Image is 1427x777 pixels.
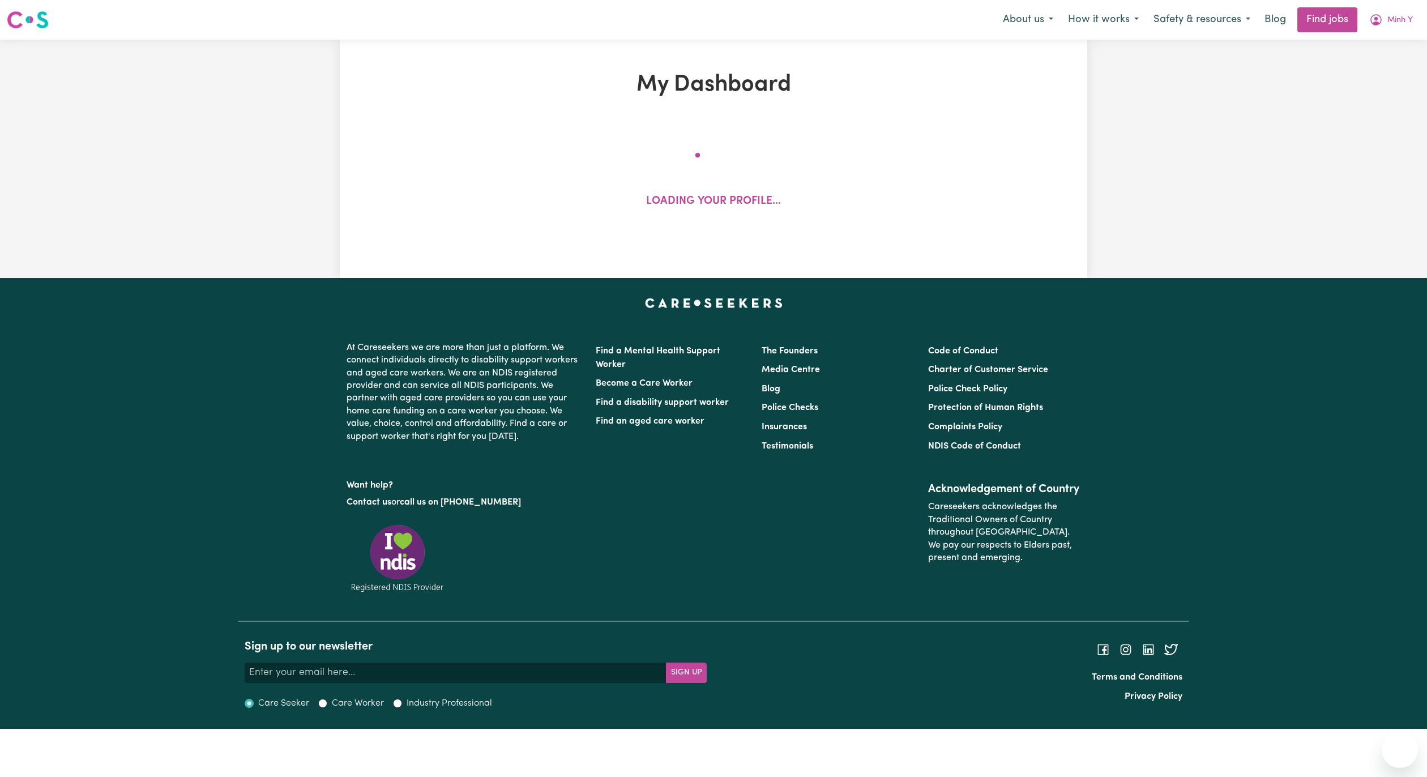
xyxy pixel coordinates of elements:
[928,403,1043,412] a: Protection of Human Rights
[471,71,956,99] h1: My Dashboard
[400,498,521,507] a: call us on [PHONE_NUMBER]
[596,417,704,426] a: Find an aged care worker
[928,496,1080,569] p: Careseekers acknowledges the Traditional Owners of Country throughout [GEOGRAPHIC_DATA]. We pay o...
[762,365,820,374] a: Media Centre
[347,523,448,594] img: Registered NDIS provider
[347,475,582,492] p: Want help?
[596,347,720,369] a: Find a Mental Health Support Worker
[1092,673,1182,682] a: Terms and Conditions
[1096,645,1110,654] a: Follow Careseekers on Facebook
[1297,7,1357,32] a: Find jobs
[1119,645,1133,654] a: Follow Careseekers on Instagram
[762,442,813,451] a: Testimonials
[645,298,783,308] a: Careseekers home page
[347,498,391,507] a: Contact us
[245,640,707,654] h2: Sign up to our newsletter
[1142,645,1155,654] a: Follow Careseekers on LinkedIn
[762,403,818,412] a: Police Checks
[928,483,1080,496] h2: Acknowledgement of Country
[245,663,666,683] input: Enter your email here...
[762,385,780,394] a: Blog
[596,398,729,407] a: Find a disability support worker
[1387,14,1413,27] span: Minh Y
[332,697,384,710] label: Care Worker
[666,663,707,683] button: Subscribe
[928,442,1021,451] a: NDIS Code of Conduct
[1382,732,1418,768] iframe: Button to launch messaging window, conversation in progress
[762,347,818,356] a: The Founders
[596,379,693,388] a: Become a Care Worker
[347,492,582,513] p: or
[258,697,309,710] label: Care Seeker
[928,347,998,356] a: Code of Conduct
[7,7,49,33] a: Careseekers logo
[347,337,582,447] p: At Careseekers we are more than just a platform. We connect individuals directly to disability su...
[928,365,1048,374] a: Charter of Customer Service
[1061,8,1146,32] button: How it works
[7,10,49,30] img: Careseekers logo
[762,422,807,432] a: Insurances
[646,194,781,210] p: Loading your profile...
[1362,8,1420,32] button: My Account
[1146,8,1258,32] button: Safety & resources
[1125,692,1182,701] a: Privacy Policy
[996,8,1061,32] button: About us
[928,385,1007,394] a: Police Check Policy
[407,697,492,710] label: Industry Professional
[928,422,1002,432] a: Complaints Policy
[1258,7,1293,32] a: Blog
[1164,645,1178,654] a: Follow Careseekers on Twitter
